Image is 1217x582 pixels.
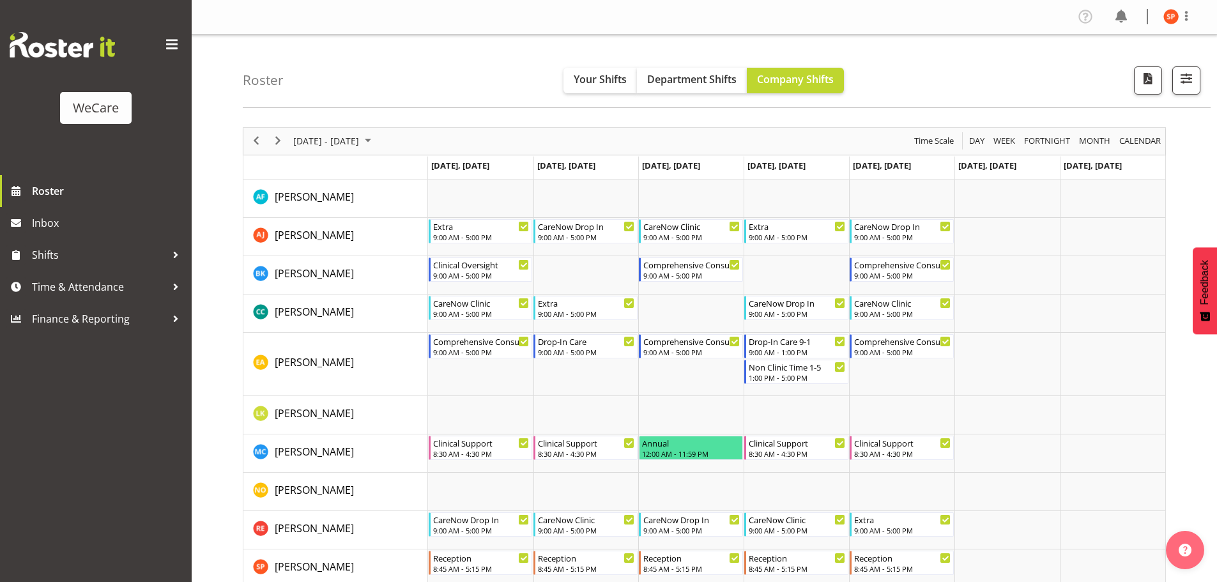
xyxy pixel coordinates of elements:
[749,309,845,319] div: 9:00 AM - 5:00 PM
[533,334,638,358] div: Ena Advincula"s event - Drop-In Care Begin From Tuesday, August 26, 2025 at 9:00:00 AM GMT+12:00 ...
[433,513,530,526] div: CareNow Drop In
[757,72,834,86] span: Company Shifts
[243,295,428,333] td: Charlotte Courtney resource
[1118,133,1162,149] span: calendar
[292,133,360,149] span: [DATE] - [DATE]
[854,309,951,319] div: 9:00 AM - 5:00 PM
[275,406,354,421] a: [PERSON_NAME]
[32,213,185,233] span: Inbox
[275,266,354,281] a: [PERSON_NAME]
[270,133,287,149] button: Next
[643,258,740,271] div: Comprehensive Consult
[433,258,530,271] div: Clinical Oversight
[538,232,634,242] div: 9:00 AM - 5:00 PM
[854,448,951,459] div: 8:30 AM - 4:30 PM
[639,551,743,575] div: Samantha Poultney"s event - Reception Begin From Wednesday, August 27, 2025 at 8:45:00 AM GMT+12:...
[747,160,806,171] span: [DATE], [DATE]
[275,445,354,459] span: [PERSON_NAME]
[243,218,428,256] td: Amy Johannsen resource
[749,448,845,459] div: 8:30 AM - 4:30 PM
[538,296,634,309] div: Extra
[433,525,530,535] div: 9:00 AM - 5:00 PM
[32,245,166,264] span: Shifts
[912,133,956,149] button: Time Scale
[538,525,634,535] div: 9:00 AM - 5:00 PM
[749,525,845,535] div: 9:00 AM - 5:00 PM
[850,219,954,243] div: Amy Johannsen"s event - CareNow Drop In Begin From Friday, August 29, 2025 at 9:00:00 AM GMT+12:0...
[749,335,845,348] div: Drop-In Care 9-1
[429,257,533,282] div: Brian Ko"s event - Clinical Oversight Begin From Monday, August 25, 2025 at 9:00:00 AM GMT+12:00 ...
[749,436,845,449] div: Clinical Support
[538,309,634,319] div: 9:00 AM - 5:00 PM
[854,270,951,280] div: 9:00 AM - 5:00 PM
[538,513,634,526] div: CareNow Clinic
[275,482,354,498] a: [PERSON_NAME]
[992,133,1016,149] span: Week
[991,133,1018,149] button: Timeline Week
[538,220,634,233] div: CareNow Drop In
[433,448,530,459] div: 8:30 AM - 4:30 PM
[275,559,354,574] a: [PERSON_NAME]
[850,257,954,282] div: Brian Ko"s event - Comprehensive Consult Begin From Friday, August 29, 2025 at 9:00:00 AM GMT+12:...
[854,335,951,348] div: Comprehensive Consult
[533,219,638,243] div: Amy Johannsen"s event - CareNow Drop In Begin From Tuesday, August 26, 2025 at 9:00:00 AM GMT+12:...
[1077,133,1113,149] button: Timeline Month
[433,220,530,233] div: Extra
[1064,160,1122,171] span: [DATE], [DATE]
[275,304,354,319] a: [PERSON_NAME]
[854,220,951,233] div: CareNow Drop In
[1163,9,1179,24] img: samantha-poultney11298.jpg
[433,347,530,357] div: 9:00 AM - 5:00 PM
[1078,133,1112,149] span: Month
[291,133,377,149] button: August 2025
[744,334,848,358] div: Ena Advincula"s event - Drop-In Care 9-1 Begin From Thursday, August 28, 2025 at 9:00:00 AM GMT+1...
[854,436,951,449] div: Clinical Support
[538,563,634,574] div: 8:45 AM - 5:15 PM
[533,551,638,575] div: Samantha Poultney"s event - Reception Begin From Tuesday, August 26, 2025 at 8:45:00 AM GMT+12:00...
[643,335,740,348] div: Comprehensive Consult
[643,551,740,564] div: Reception
[643,563,740,574] div: 8:45 AM - 5:15 PM
[850,551,954,575] div: Samantha Poultney"s event - Reception Begin From Friday, August 29, 2025 at 8:45:00 AM GMT+12:00 ...
[850,512,954,537] div: Rachel Els"s event - Extra Begin From Friday, August 29, 2025 at 9:00:00 AM GMT+12:00 Ends At Fri...
[429,551,533,575] div: Samantha Poultney"s event - Reception Begin From Monday, August 25, 2025 at 8:45:00 AM GMT+12:00 ...
[854,551,951,564] div: Reception
[10,32,115,57] img: Rosterit website logo
[275,521,354,535] span: [PERSON_NAME]
[32,309,166,328] span: Finance & Reporting
[1023,133,1071,149] span: Fortnight
[433,270,530,280] div: 9:00 AM - 5:00 PM
[854,347,951,357] div: 9:00 AM - 5:00 PM
[749,296,845,309] div: CareNow Drop In
[744,512,848,537] div: Rachel Els"s event - CareNow Clinic Begin From Thursday, August 28, 2025 at 9:00:00 AM GMT+12:00 ...
[275,521,354,536] a: [PERSON_NAME]
[850,296,954,320] div: Charlotte Courtney"s event - CareNow Clinic Begin From Friday, August 29, 2025 at 9:00:00 AM GMT+...
[243,473,428,511] td: Natasha Ottley resource
[429,219,533,243] div: Amy Johannsen"s event - Extra Begin From Monday, August 25, 2025 at 9:00:00 AM GMT+12:00 Ends At ...
[749,513,845,526] div: CareNow Clinic
[850,334,954,358] div: Ena Advincula"s event - Comprehensive Consult Begin From Friday, August 29, 2025 at 9:00:00 AM GM...
[643,270,740,280] div: 9:00 AM - 5:00 PM
[275,444,354,459] a: [PERSON_NAME]
[749,232,845,242] div: 9:00 AM - 5:00 PM
[243,511,428,549] td: Rachel Els resource
[243,180,428,218] td: Alex Ferguson resource
[243,434,428,473] td: Mary Childs resource
[275,483,354,497] span: [PERSON_NAME]
[243,333,428,396] td: Ena Advincula resource
[275,190,354,204] span: [PERSON_NAME]
[275,560,354,574] span: [PERSON_NAME]
[243,73,284,88] h4: Roster
[639,512,743,537] div: Rachel Els"s event - CareNow Drop In Begin From Wednesday, August 27, 2025 at 9:00:00 AM GMT+12:0...
[429,334,533,358] div: Ena Advincula"s event - Comprehensive Consult Begin From Monday, August 25, 2025 at 9:00:00 AM GM...
[275,355,354,369] span: [PERSON_NAME]
[538,347,634,357] div: 9:00 AM - 5:00 PM
[538,448,634,459] div: 8:30 AM - 4:30 PM
[275,305,354,319] span: [PERSON_NAME]
[854,513,951,526] div: Extra
[967,133,987,149] button: Timeline Day
[533,436,638,460] div: Mary Childs"s event - Clinical Support Begin From Tuesday, August 26, 2025 at 8:30:00 AM GMT+12:0...
[744,436,848,460] div: Mary Childs"s event - Clinical Support Begin From Thursday, August 28, 2025 at 8:30:00 AM GMT+12:...
[854,563,951,574] div: 8:45 AM - 5:15 PM
[275,406,354,420] span: [PERSON_NAME]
